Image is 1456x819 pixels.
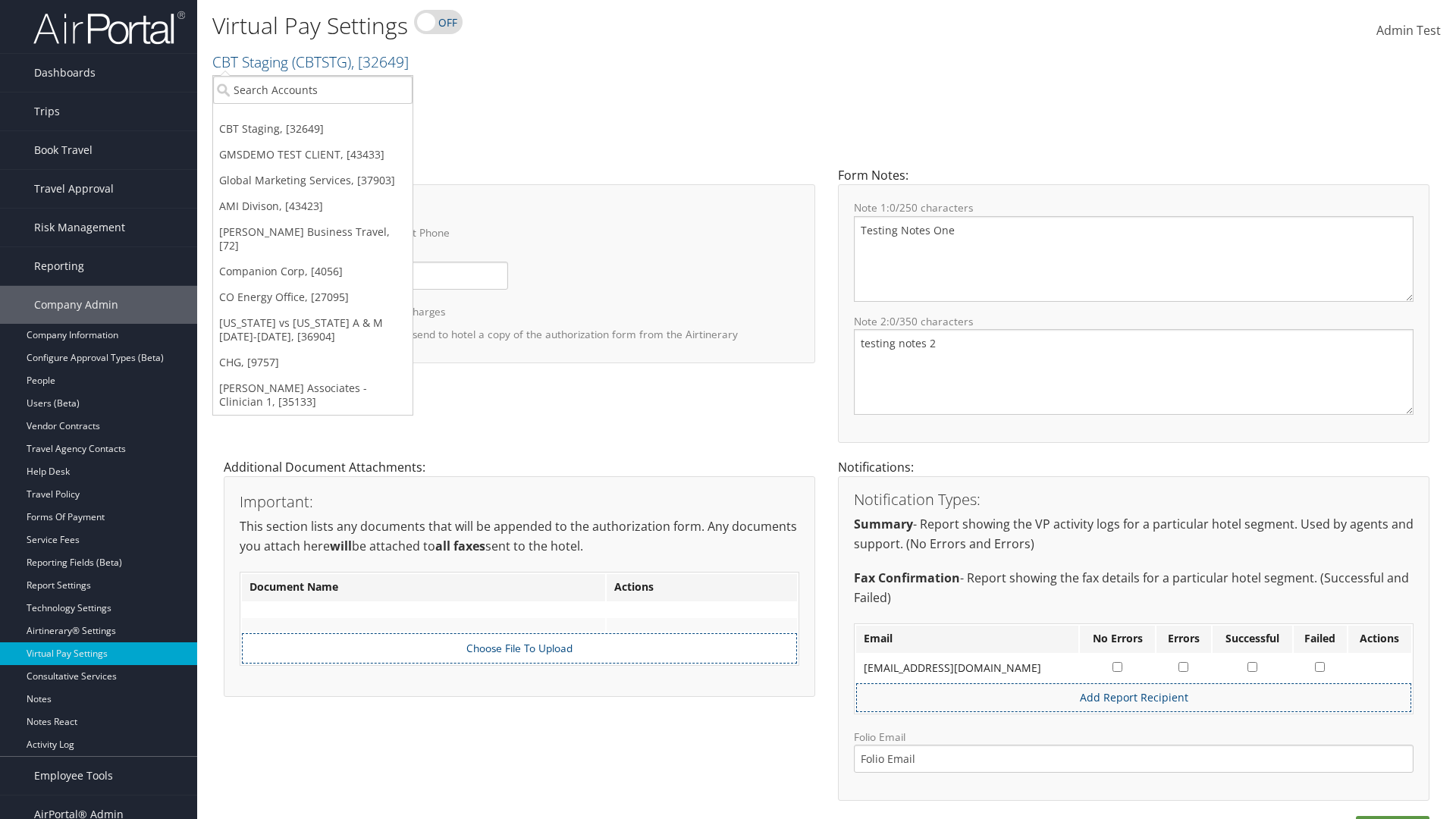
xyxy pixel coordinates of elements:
div: Form Notes: [827,166,1441,458]
label: Choose File To Upload [250,641,789,656]
span: Travel Approval [34,170,114,208]
a: [PERSON_NAME] Associates - Clinician 1, [35133] [213,375,413,415]
div: Additional Document Attachments: [212,458,827,712]
a: CHG, [9757] [213,350,413,375]
a: CBT Staging, [32649] [213,116,413,142]
span: Dashboards [34,54,96,92]
strong: all faxes [435,538,485,554]
th: Successful [1213,626,1292,653]
th: Failed [1294,626,1347,653]
strong: Fax Confirmation [854,570,960,586]
textarea: Testing Notes One [854,216,1414,302]
img: airportal-logo.png [33,10,185,45]
p: - Report showing the VP activity logs for a particular hotel segment. Used by agents and support.... [854,515,1414,554]
th: Actions [1348,626,1411,653]
span: Company Admin [34,286,118,324]
span: ( CBTSTG ) [292,52,351,72]
a: [US_STATE] vs [US_STATE] A & M [DATE]-[DATE], [36904] [213,310,413,350]
strong: will [330,538,352,554]
span: Admin Test [1376,22,1441,39]
a: Global Marketing Services, [37903] [213,168,413,193]
th: Email [856,626,1078,653]
span: Risk Management [34,209,125,246]
strong: Summary [854,516,913,532]
p: - Report showing the fax details for a particular hotel segment. (Successful and Failed) [854,569,1414,607]
span: , [ 32649 ] [351,52,409,72]
span: Reporting [34,247,84,285]
th: Errors [1156,626,1211,653]
a: Companion Corp, [4056] [213,259,413,284]
span: 0 [890,200,896,215]
span: Trips [34,93,60,130]
div: Notifications: [827,458,1441,816]
label: Note 1: /250 characters [854,200,1414,215]
label: Note 2: /350 characters [854,314,1414,329]
span: Book Travel [34,131,93,169]
a: CO Energy Office, [27095] [213,284,413,310]
div: General Settings: [212,166,827,378]
h1: Virtual Pay Settings [212,10,1031,42]
a: Admin Test [1376,8,1441,55]
input: Search Accounts [213,76,413,104]
a: AMI Divison, [43423] [213,193,413,219]
td: [EMAIL_ADDRESS][DOMAIN_NAME] [856,654,1078,682]
span: Employee Tools [34,757,113,795]
a: CBT Staging [212,52,409,72]
a: GMSDEMO TEST CLIENT, [43433] [213,142,413,168]
label: Folio Email [854,730,1414,773]
a: Add Report Recipient [1080,690,1188,704]
a: [PERSON_NAME] Business Travel, [72] [213,219,413,259]
th: Document Name [242,574,605,601]
input: Folio Email [854,745,1414,773]
p: This section lists any documents that will be appended to the authorization form. Any documents y... [240,517,799,556]
th: No Errors [1080,626,1155,653]
textarea: testing notes 2 [854,329,1414,415]
th: Actions [607,574,797,601]
h3: Important: [240,494,799,510]
h3: Notification Types: [854,492,1414,507]
span: 0 [890,314,896,328]
label: Authorize traveler to fax/resend to hotel a copy of the authorization form from the Airtinerary [279,320,738,348]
